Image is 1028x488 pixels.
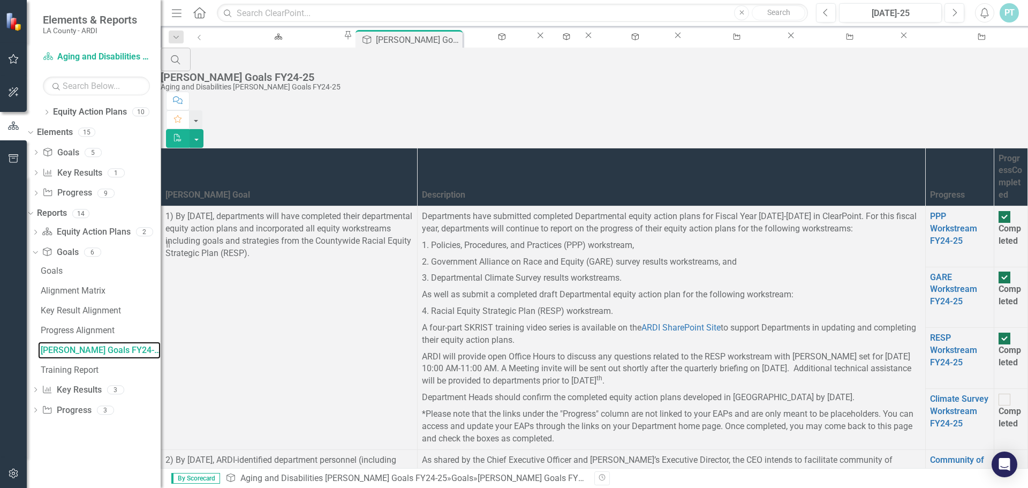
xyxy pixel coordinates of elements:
div: Aging and Disabilities Welcome Page [220,40,333,54]
a: Progress Alignment [38,322,161,339]
td: Double-Click to Edit Right Click for Context Menu [926,206,994,267]
td: Double-Click to Edit Right Click for Context Menu [926,388,994,449]
div: Progress Completed [999,153,1023,201]
a: Progress [42,404,91,417]
div: [PERSON_NAME] Goals FY24-25 [478,473,600,483]
button: [DATE]-25 [839,3,942,22]
a: Aging and Disabilities [PERSON_NAME] Goals FY24-25 [240,473,447,483]
div: Progress [930,189,989,201]
div: Alignment Matrix [41,286,161,296]
td: Double-Click to Edit [994,388,1028,449]
p: 1. Policies, Procedures, and Practices (PPP) workstream, [422,237,921,254]
a: Goals [451,473,473,483]
img: ClearPoint Strategy [5,12,24,31]
a: Equity Action Plans [42,226,130,238]
p: Department Heads should confirm the completed equity action plans developed in [GEOGRAPHIC_DATA] ... [422,389,921,406]
div: 3 [107,385,124,394]
button: Search [752,5,805,20]
div: Completed [999,344,1023,369]
td: Double-Click to Edit [994,328,1028,389]
div: 3 [97,406,114,415]
div: Description [422,189,921,201]
div: Completed [999,283,1023,308]
a: Key Results [42,384,101,396]
span: By Scorecard [171,473,220,484]
p: As well as submit a completed draft Departmental equity action plan for the following workstream: [422,287,921,303]
div: Goals [556,40,573,54]
div: [PERSON_NAME] Goals FY24-25 [376,33,460,47]
span: Search [767,8,790,17]
div: Aging and Disabilities [PERSON_NAME] Goals FY24-25 [161,83,1023,91]
p: 4. Racial Equity Strategic Plan (RESP) workstream. [422,303,921,320]
div: 9 [97,189,115,198]
p: ARDI will provide open Office Hours to discuss any questions related to the RESP workstream with ... [422,349,921,390]
td: Double-Click to Edit [994,267,1028,328]
div: [DATE]-25 [843,7,938,20]
div: 2 [136,228,153,237]
a: Key Results [42,167,102,179]
span: Elements & Reports [43,13,137,26]
small: LA County - ARDI [43,26,137,35]
div: Open Intercom Messenger [992,452,1017,477]
button: PT [1000,3,1019,22]
a: Aging and Disabilities Welcome Page [210,30,343,43]
div: » » [225,472,586,485]
a: ARDI SharePoint Site [641,322,721,333]
div: GARE Workstream FY24-25 [693,40,776,54]
a: Equity Action Plans [53,106,127,118]
p: *Please note that the links under the "Progress" column are not linked to your EAPs and are only ... [422,406,921,445]
div: Progress Alignment [41,326,161,335]
div: 14 [72,209,89,218]
div: [PERSON_NAME] Goal [165,189,413,201]
a: Progress Alignment [594,30,672,43]
div: [PERSON_NAME] Goals FY24-25 [41,346,161,355]
a: Progress [42,187,92,199]
a: Climate Survey Workstream FY24-25 [930,394,988,429]
p: Departments have submitted completed Departmental equity action plans for Fiscal Year [DATE]-[DAT... [422,211,921,237]
td: Double-Click to Edit [161,206,418,450]
div: [PERSON_NAME] Goals FY24-25 [161,71,1023,83]
a: Goals [38,262,161,280]
a: Training Report [38,362,161,379]
a: PPP Workstream FY24-25 [930,211,977,246]
a: Goals [546,30,583,43]
a: GARE Workstream FY24-25 [683,30,785,43]
input: Search ClearPoint... [217,4,808,22]
input: Search Below... [43,77,150,95]
div: 15 [78,128,95,137]
a: Alignment Matrix [465,30,535,43]
a: Reports [37,207,67,220]
p: 1) By [DATE], departments will have completed their departmental equity action plans and incorpor... [165,211,413,259]
div: Training Report [41,365,161,375]
div: Key Result Alignment [41,306,161,316]
a: RESP Workstream FY24-25 [930,333,977,367]
div: Goals [41,266,161,276]
div: 1 [108,168,125,177]
td: Double-Click to Edit [417,206,925,450]
a: Aging and Disabilities [PERSON_NAME] Goals FY24-25 [43,51,150,63]
td: Double-Click to Edit Right Click for Context Menu [926,267,994,328]
div: Completed [999,406,1023,430]
a: Goals [42,246,78,259]
p: A four-part SKRIST training video series is available on the to support Departments in updating a... [422,320,921,349]
td: Double-Click to Edit [994,206,1028,267]
div: 5 [85,148,102,157]
div: Alignment Matrix [474,40,525,54]
a: GARE Workstream FY24-25 [930,272,977,307]
div: Progress Alignment [603,40,663,54]
td: Double-Click to Edit Right Click for Context Menu [926,328,994,389]
a: Key Result Alignment [38,302,161,319]
a: RESP Workstream FY24-25 [797,30,898,43]
p: 2. Government Alliance on Race and Equity (GARE) survey results workstreams, and [422,254,921,271]
p: 3. Departmental Climate Survey results workstreams. [422,270,921,287]
div: 6 [84,248,101,257]
a: Elements [37,126,73,139]
sup: th [596,374,602,382]
a: [PERSON_NAME] Goals FY24-25 [38,342,161,359]
div: Completed [999,223,1023,247]
div: RESP Workstream FY24-25 [806,40,889,54]
a: Alignment Matrix [38,282,161,299]
a: Goals [42,147,79,159]
div: 10 [132,108,149,117]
